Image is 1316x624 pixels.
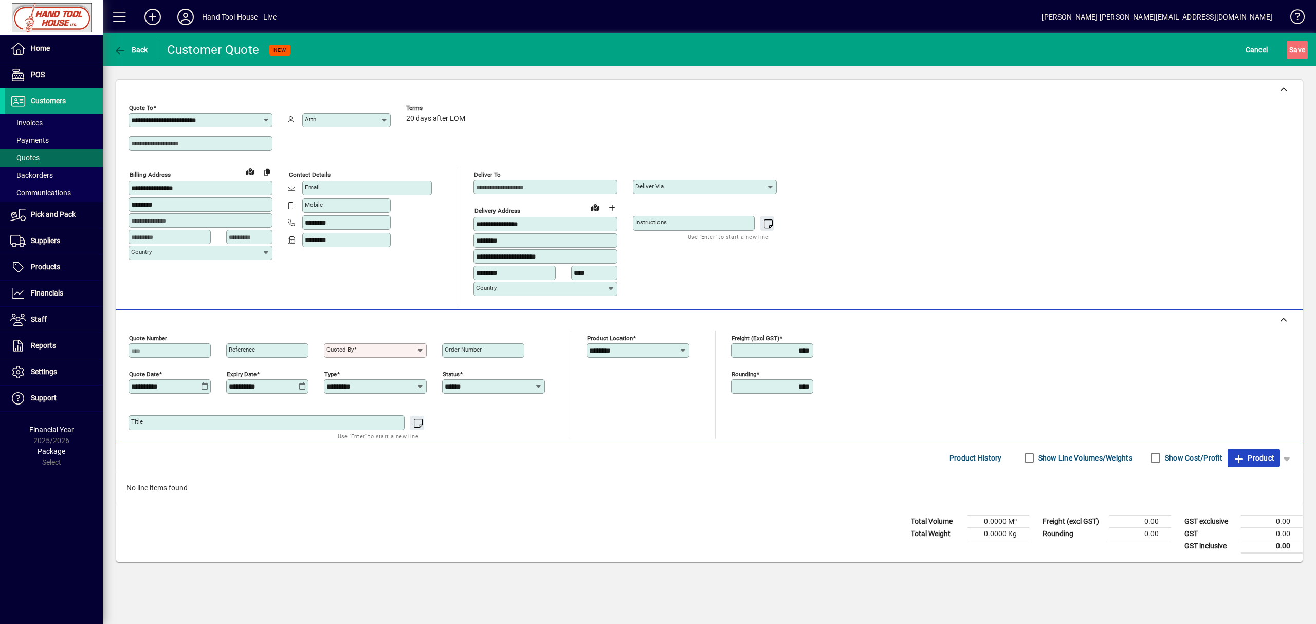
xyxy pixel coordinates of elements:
span: S [1289,46,1293,54]
td: Rounding [1037,527,1109,540]
a: Knowledge Base [1283,2,1303,35]
a: Settings [5,359,103,385]
span: POS [31,70,45,79]
mat-label: Country [476,284,497,291]
span: Financials [31,289,63,297]
span: Communications [10,189,71,197]
button: Save [1287,41,1308,59]
span: Backorders [10,171,53,179]
mat-hint: Use 'Enter' to start a new line [688,231,769,243]
span: Products [31,263,60,271]
mat-label: Status [443,370,460,377]
button: Back [111,41,151,59]
td: Freight (excl GST) [1037,515,1109,527]
a: Payments [5,132,103,149]
span: Settings [31,368,57,376]
a: View on map [587,199,604,215]
app-page-header-button: Back [103,41,159,59]
mat-hint: Use 'Enter' to start a new line [338,430,418,442]
td: 0.00 [1109,515,1171,527]
span: Home [31,44,50,52]
mat-label: Order number [445,346,482,353]
span: Back [114,46,148,54]
mat-label: Reference [229,346,255,353]
mat-label: Country [131,248,152,255]
td: 0.00 [1241,540,1303,553]
mat-label: Quote number [129,334,167,341]
a: Financials [5,281,103,306]
a: Reports [5,333,103,359]
td: 0.0000 Kg [967,527,1029,540]
span: Suppliers [31,236,60,245]
span: Customers [31,97,66,105]
div: Customer Quote [167,42,260,58]
span: Cancel [1246,42,1268,58]
td: Total Volume [906,515,967,527]
a: Products [5,254,103,280]
span: Reports [31,341,56,350]
div: Hand Tool House - Live [202,9,277,25]
a: Staff [5,307,103,333]
span: Support [31,394,57,402]
label: Show Line Volumes/Weights [1036,453,1132,463]
td: 0.00 [1241,527,1303,540]
mat-label: Expiry date [227,370,257,377]
mat-label: Quote To [129,104,153,112]
button: Product [1228,449,1280,467]
td: 0.00 [1109,527,1171,540]
a: Invoices [5,114,103,132]
mat-label: Deliver via [635,182,664,190]
span: NEW [273,47,286,53]
button: Copy to Delivery address [259,163,275,180]
td: 0.00 [1241,515,1303,527]
td: Total Weight [906,527,967,540]
a: Pick and Pack [5,202,103,228]
span: Financial Year [29,426,74,434]
mat-label: Quote date [129,370,159,377]
mat-label: Instructions [635,218,667,226]
span: Product [1233,450,1274,466]
button: Choose address [604,199,620,216]
mat-label: Product location [587,334,633,341]
button: Cancel [1243,41,1271,59]
a: POS [5,62,103,88]
mat-label: Mobile [305,201,323,208]
a: Communications [5,184,103,201]
button: Add [136,8,169,26]
span: Terms [406,105,468,112]
td: GST inclusive [1179,540,1241,553]
a: Home [5,36,103,62]
mat-label: Freight (excl GST) [732,334,779,341]
span: Product History [949,450,1002,466]
span: Invoices [10,119,43,127]
mat-label: Quoted by [326,346,354,353]
td: GST exclusive [1179,515,1241,527]
td: 0.0000 M³ [967,515,1029,527]
button: Product History [945,449,1006,467]
a: Backorders [5,167,103,184]
span: Package [38,447,65,455]
span: Payments [10,136,49,144]
mat-label: Deliver To [474,171,501,178]
td: GST [1179,527,1241,540]
mat-label: Rounding [732,370,756,377]
a: Support [5,386,103,411]
mat-label: Email [305,183,320,191]
label: Show Cost/Profit [1163,453,1222,463]
span: Quotes [10,154,40,162]
div: No line items found [116,472,1303,504]
a: Quotes [5,149,103,167]
mat-label: Attn [305,116,316,123]
a: Suppliers [5,228,103,254]
mat-label: Title [131,418,143,425]
a: View on map [242,163,259,179]
button: Profile [169,8,202,26]
div: [PERSON_NAME] [PERSON_NAME][EMAIL_ADDRESS][DOMAIN_NAME] [1041,9,1272,25]
span: Pick and Pack [31,210,76,218]
span: 20 days after EOM [406,115,465,123]
span: ave [1289,42,1305,58]
span: Staff [31,315,47,323]
mat-label: Type [324,370,337,377]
